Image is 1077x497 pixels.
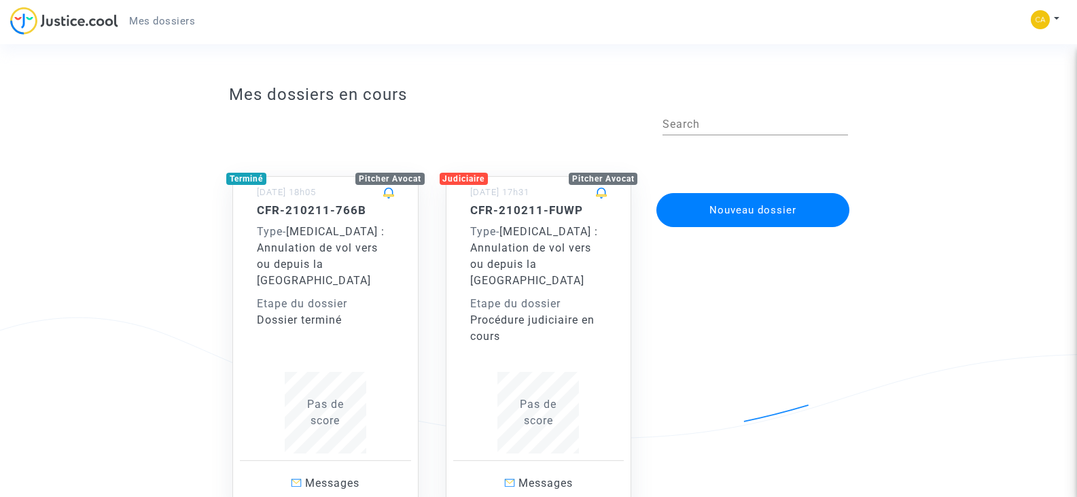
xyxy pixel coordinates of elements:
span: [MEDICAL_DATA] : Annulation de vol vers ou depuis la [GEOGRAPHIC_DATA] [257,225,385,287]
div: Pitcher Avocat [569,173,638,185]
span: - [470,225,499,238]
div: Etape du dossier [257,296,394,312]
img: 97ac5273cd781a032ec919df913f9269 [1031,10,1050,29]
span: Mes dossiers [129,15,195,27]
span: Pas de score [520,398,557,427]
div: Terminé [226,173,266,185]
small: [DATE] 17h31 [470,187,529,197]
span: Type [257,225,283,238]
a: Nouveau dossier [655,184,851,197]
span: Messages [518,477,573,490]
span: Messages [305,477,359,490]
div: Dossier terminé [257,312,394,328]
div: Judiciaire [440,173,489,185]
img: jc-logo.svg [10,7,118,35]
span: Type [470,225,496,238]
button: Nouveau dossier [656,193,849,227]
div: Procédure judiciaire en cours [470,312,607,345]
div: Etape du dossier [470,296,607,312]
h3: Mes dossiers en cours [229,85,848,105]
span: - [257,225,286,238]
h5: CFR-210211-766B [257,203,394,217]
h5: CFR-210211-FUWP [470,203,607,217]
a: Mes dossiers [118,11,206,31]
small: [DATE] 18h05 [257,187,316,197]
span: [MEDICAL_DATA] : Annulation de vol vers ou depuis la [GEOGRAPHIC_DATA] [470,225,598,287]
span: Pas de score [307,398,344,427]
div: Pitcher Avocat [355,173,425,185]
